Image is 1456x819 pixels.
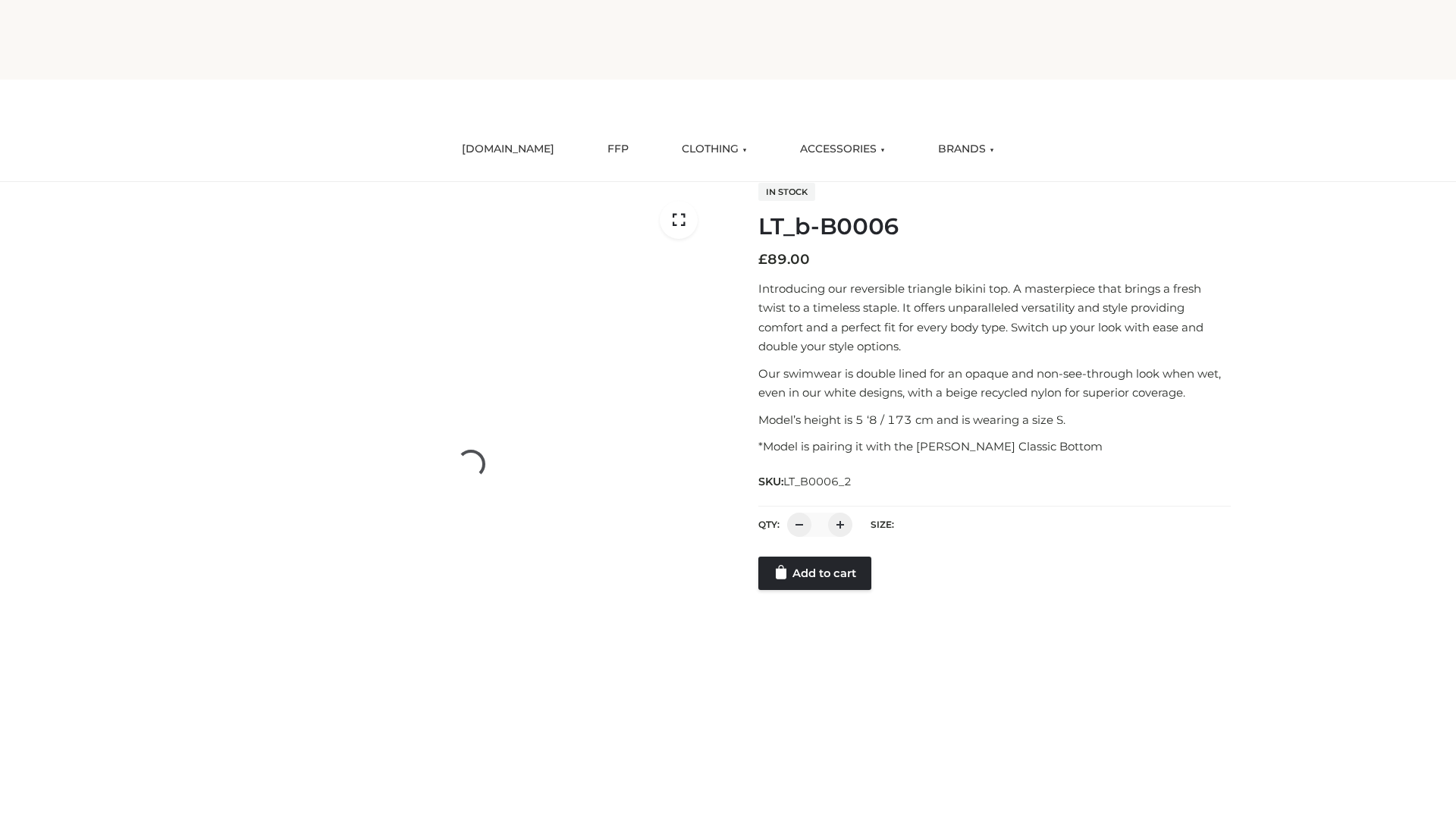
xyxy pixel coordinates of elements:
p: Model’s height is 5 ‘8 / 173 cm and is wearing a size S. [758,410,1231,430]
a: [DOMAIN_NAME] [450,133,566,166]
a: ACCESSORIES [789,133,896,166]
label: Size: [871,519,894,530]
p: *Model is pairing it with the [PERSON_NAME] Classic Bottom [758,437,1231,457]
h1: LT_b-B0006 [758,213,1231,240]
span: £ [758,251,767,268]
p: Introducing our reversible triangle bikini top. A masterpiece that brings a fresh twist to a time... [758,279,1231,356]
span: SKU: [758,472,853,491]
span: In stock [758,183,815,201]
a: FFP [596,133,640,166]
p: Our swimwear is double lined for an opaque and non-see-through look when wet, even in our white d... [758,364,1231,403]
a: CLOTHING [670,133,758,166]
span: LT_B0006_2 [783,475,852,488]
bdi: 89.00 [758,251,810,268]
a: Add to cart [758,557,871,590]
label: QTY: [758,519,780,530]
a: BRANDS [927,133,1006,166]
